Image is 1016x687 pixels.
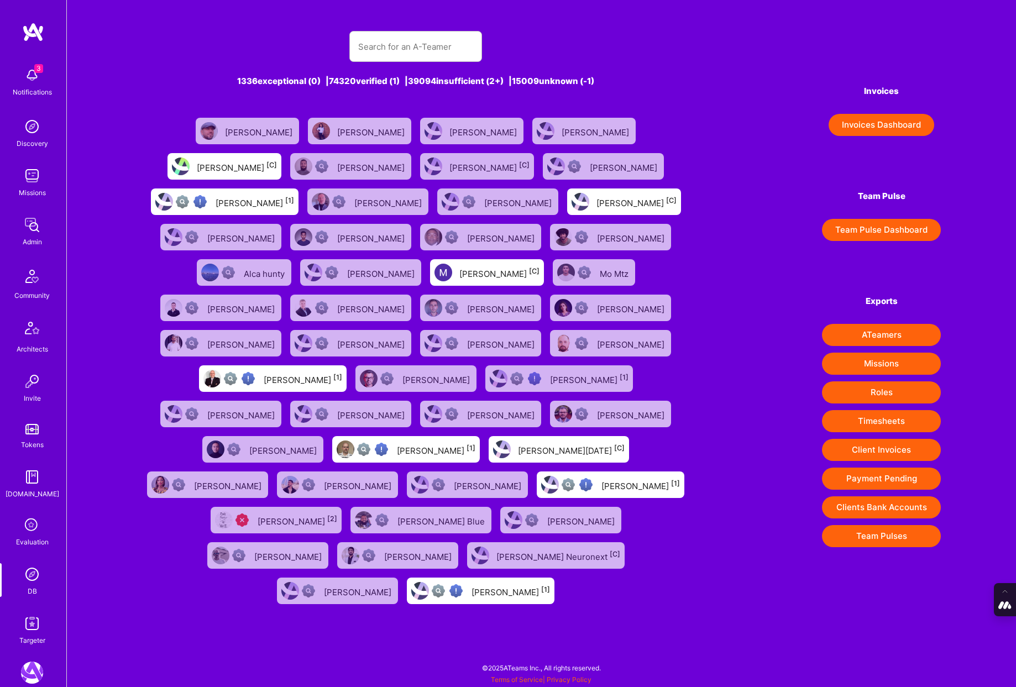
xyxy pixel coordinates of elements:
img: User Avatar [165,334,182,352]
button: Clients Bank Accounts [822,496,941,518]
a: User AvatarNot Scrubbed[PERSON_NAME] [546,396,675,432]
img: User Avatar [165,405,182,423]
img: User Avatar [434,264,452,281]
img: User Avatar [281,582,299,600]
sup: [1] [541,585,550,594]
a: User Avatar[PERSON_NAME] Neuronext[C] [463,538,629,573]
img: Community [19,263,45,290]
img: User Avatar [295,299,312,317]
a: User AvatarNot Scrubbed[PERSON_NAME] [143,467,273,502]
img: User Avatar [360,370,378,387]
img: Not Scrubbed [575,337,588,350]
div: Tokens [21,439,44,450]
img: High Potential User [579,478,593,491]
div: Community [14,290,50,301]
div: [PERSON_NAME] [337,124,407,138]
div: [PERSON_NAME] [467,407,537,421]
img: User Avatar [337,440,354,458]
img: Not fully vetted [432,584,445,597]
img: Not Scrubbed [185,230,198,244]
a: User AvatarNot Scrubbed[PERSON_NAME] [416,219,546,255]
a: User Avatar[PERSON_NAME] [303,113,416,149]
sup: [1] [285,196,294,204]
img: Not fully vetted [562,478,575,491]
div: [PERSON_NAME] [601,478,680,492]
div: [PERSON_NAME] [397,442,475,457]
div: [PERSON_NAME] [197,159,277,174]
div: [PERSON_NAME] [562,124,631,138]
img: Not Scrubbed [380,372,394,385]
img: User Avatar [425,122,442,140]
a: User AvatarNot Scrubbed[PERSON_NAME] [286,326,416,361]
div: [DOMAIN_NAME] [6,488,59,500]
img: User Avatar [554,334,572,352]
div: Alca hunty [244,265,287,280]
a: User AvatarNot ScrubbedAlca hunty [192,255,296,290]
sup: [C] [610,550,620,558]
img: Not fully vetted [176,195,189,208]
h4: Exports [822,296,941,306]
img: Not Scrubbed [227,443,240,456]
a: User Avatar[PERSON_NAME][C] [563,184,685,219]
img: User Avatar [554,405,572,423]
div: [PERSON_NAME] [324,478,394,492]
img: admin teamwork [21,214,43,236]
img: User Avatar [425,334,442,352]
img: User Avatar [425,405,442,423]
img: User Avatar [355,511,373,529]
div: [PERSON_NAME] [467,336,537,350]
div: © 2025 ATeams Inc., All rights reserved. [66,654,1016,681]
a: User AvatarNot Scrubbed[PERSON_NAME] [198,432,328,467]
button: Missions [822,353,941,375]
a: User AvatarNot Scrubbed[PERSON_NAME] [546,219,675,255]
img: Not Scrubbed [445,230,458,244]
div: [PERSON_NAME] [337,230,407,244]
img: User Avatar [212,547,229,564]
sup: [C] [614,444,625,452]
div: [PERSON_NAME] [550,371,629,386]
sup: [C] [266,161,277,169]
img: Not Scrubbed [575,230,588,244]
img: Not fully vetted [510,372,523,385]
img: Not Scrubbed [315,407,328,421]
a: User AvatarNot Scrubbed[PERSON_NAME] [538,149,668,184]
h4: Invoices [822,86,941,96]
img: User Avatar [411,582,429,600]
img: User Avatar [342,547,359,564]
img: User Avatar [541,476,559,494]
img: Skill Targeter [21,612,43,634]
img: User Avatar [554,299,572,317]
img: User Avatar [554,228,572,246]
img: User Avatar [505,511,522,529]
a: Team Pulse Dashboard [822,219,941,241]
a: User AvatarNot fully vettedHigh Potential User[PERSON_NAME][1] [402,573,559,609]
img: User Avatar [151,476,169,494]
div: [PERSON_NAME] [337,336,407,350]
img: Not Scrubbed [445,407,458,421]
a: User AvatarNot Scrubbed[PERSON_NAME] [156,396,286,432]
img: Not Scrubbed [315,160,328,173]
img: Not fully vetted [357,443,370,456]
img: High Potential User [375,443,388,456]
input: Search for an A-Teamer [358,33,473,61]
div: Discovery [17,138,48,149]
img: User Avatar [207,440,224,458]
img: User Avatar [172,158,190,175]
a: Invoices Dashboard [822,114,941,136]
a: User AvatarNot Scrubbed[PERSON_NAME] [286,219,416,255]
div: [PERSON_NAME] [194,478,264,492]
div: [PERSON_NAME] [337,301,407,315]
img: Not Scrubbed [462,195,475,208]
sup: [C] [519,161,530,169]
div: [PERSON_NAME] [597,407,667,421]
sup: [C] [666,196,677,204]
a: User AvatarNot Scrubbed[PERSON_NAME] [416,290,546,326]
img: User Avatar [472,547,489,564]
button: Payment Pending [822,468,941,490]
span: | [491,675,591,684]
div: [PERSON_NAME] [254,548,324,563]
div: [PERSON_NAME] [264,371,342,386]
img: Not Scrubbed [375,513,389,527]
div: [PERSON_NAME] [207,301,277,315]
a: User AvatarNot Scrubbed[PERSON_NAME] [296,255,426,290]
